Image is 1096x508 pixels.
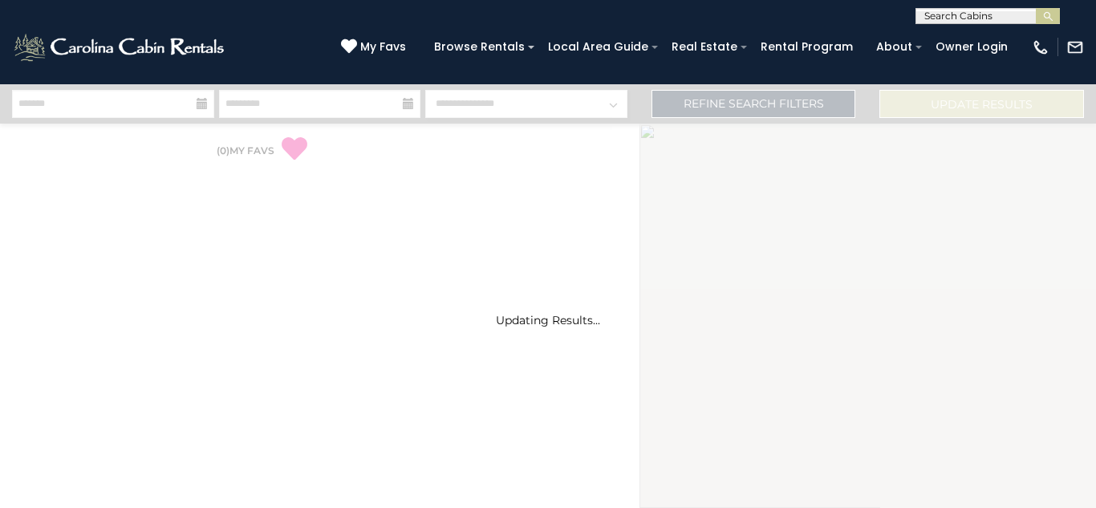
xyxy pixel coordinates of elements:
a: Rental Program [753,35,861,59]
a: Local Area Guide [540,35,656,59]
a: About [868,35,920,59]
a: Browse Rentals [426,35,533,59]
img: White-1-2.png [12,31,229,63]
span: My Favs [360,39,406,55]
a: My Favs [341,39,410,56]
img: phone-regular-white.png [1032,39,1049,56]
a: Real Estate [664,35,745,59]
a: Owner Login [928,35,1016,59]
img: mail-regular-white.png [1066,39,1084,56]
